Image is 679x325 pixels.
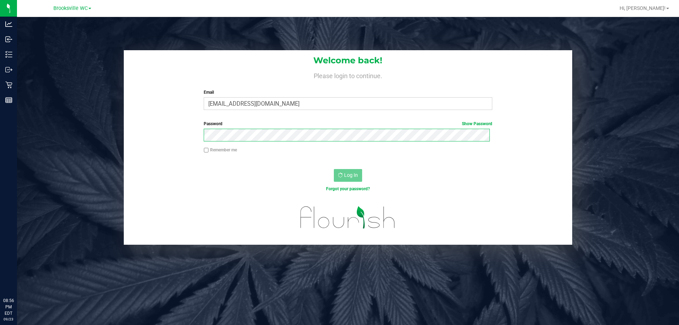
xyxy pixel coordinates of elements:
[204,121,222,126] span: Password
[5,81,12,88] inline-svg: Retail
[204,89,492,95] label: Email
[620,5,666,11] span: Hi, [PERSON_NAME]!
[3,297,14,317] p: 08:56 PM EDT
[462,121,492,126] a: Show Password
[5,66,12,73] inline-svg: Outbound
[292,199,404,236] img: flourish_logo.svg
[124,71,572,79] h4: Please login to continue.
[5,97,12,104] inline-svg: Reports
[53,5,88,11] span: Brooksville WC
[5,51,12,58] inline-svg: Inventory
[334,169,362,182] button: Log In
[124,56,572,65] h1: Welcome back!
[3,317,14,322] p: 09/23
[204,148,209,153] input: Remember me
[344,172,358,178] span: Log In
[5,21,12,28] inline-svg: Analytics
[5,36,12,43] inline-svg: Inbound
[326,186,370,191] a: Forgot your password?
[204,147,237,153] label: Remember me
